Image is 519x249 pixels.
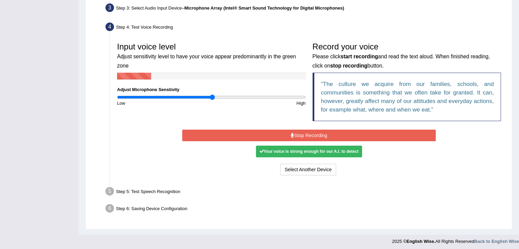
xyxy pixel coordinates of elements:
div: High [211,100,309,106]
b: stop recording [330,63,367,69]
div: Step 4: Test Voice Recording [102,20,509,35]
div: Low [114,100,211,106]
button: Select Another Device [280,164,336,175]
strong: English Wise. [406,239,435,244]
span: – [182,5,344,11]
small: Adjust sensitivity level to have your voice appear predominantly in the green zone [117,54,296,68]
label: Adjust Microphone Senstivity [117,86,179,93]
a: Back to English Wise [474,239,519,244]
b: start recording [341,54,378,59]
div: Step 6: Saving Device Configuration [102,202,509,217]
small: Please click and read the text aloud. When finished reading, click on button. [313,54,490,68]
q: The culture we acquire from our families, schools, and communities is something that we often tak... [321,81,494,113]
div: Step 3: Select Audio Input Device [102,1,509,16]
b: Microphone Array (Intel® Smart Sound Technology for Digital Microphones) [184,5,344,11]
h3: Record your voice [313,42,501,69]
h3: Input voice level [117,42,306,69]
div: Your voice is strong enough for our A.I. to detect [256,146,362,157]
div: Step 5: Test Speech Recognition [102,185,509,200]
button: Stop Recording [182,130,436,141]
div: 2025 © All Rights Reserved [392,235,519,245]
